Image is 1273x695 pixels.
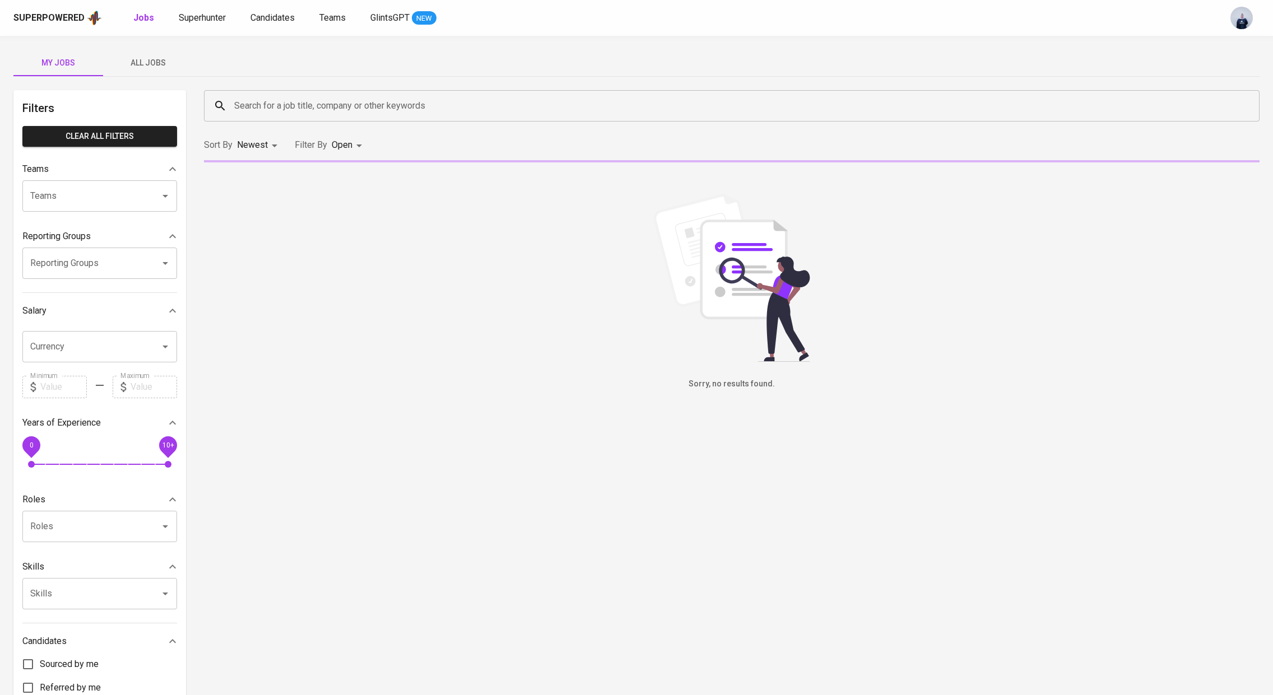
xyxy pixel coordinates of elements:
[157,519,173,534] button: Open
[40,657,99,671] span: Sourced by me
[1230,7,1253,29] img: annisa@glints.com
[29,441,33,449] span: 0
[179,11,228,25] a: Superhunter
[295,138,327,152] p: Filter By
[237,135,281,156] div: Newest
[179,12,226,23] span: Superhunter
[648,194,816,362] img: file_searching.svg
[237,138,268,152] p: Newest
[22,493,45,506] p: Roles
[40,376,87,398] input: Value
[22,162,49,176] p: Teams
[22,300,177,322] div: Salary
[13,12,85,25] div: Superpowered
[22,225,177,248] div: Reporting Groups
[162,441,174,449] span: 10+
[22,304,47,318] p: Salary
[319,11,348,25] a: Teams
[332,139,352,150] span: Open
[250,12,295,23] span: Candidates
[22,556,177,578] div: Skills
[22,416,101,430] p: Years of Experience
[157,188,173,204] button: Open
[157,255,173,271] button: Open
[13,10,102,26] a: Superpoweredapp logo
[40,681,101,694] span: Referred by me
[131,376,177,398] input: Value
[22,630,177,652] div: Candidates
[332,135,366,156] div: Open
[22,126,177,147] button: Clear All filters
[250,11,297,25] a: Candidates
[370,11,436,25] a: GlintsGPT NEW
[20,56,96,70] span: My Jobs
[22,488,177,511] div: Roles
[22,230,91,243] p: Reporting Groups
[157,586,173,601] button: Open
[204,378,1260,390] h6: Sorry, no results found.
[22,412,177,434] div: Years of Experience
[22,560,44,573] p: Skills
[22,99,177,117] h6: Filters
[87,10,102,26] img: app logo
[370,12,410,23] span: GlintsGPT
[204,138,233,152] p: Sort By
[133,11,156,25] a: Jobs
[22,635,67,648] p: Candidates
[110,56,186,70] span: All Jobs
[412,13,436,24] span: NEW
[22,158,177,180] div: Teams
[31,129,168,143] span: Clear All filters
[319,12,346,23] span: Teams
[157,339,173,355] button: Open
[133,12,154,23] b: Jobs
